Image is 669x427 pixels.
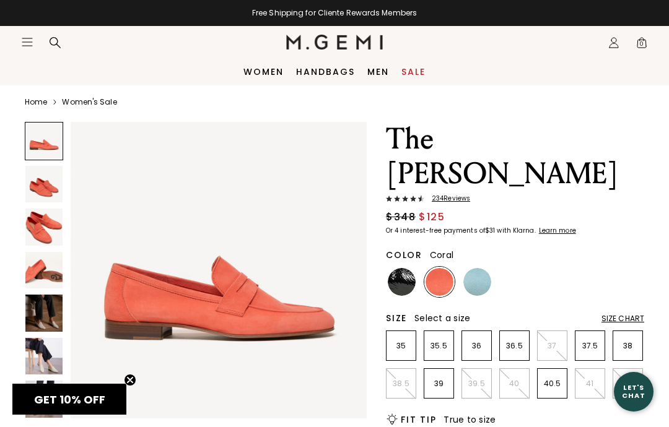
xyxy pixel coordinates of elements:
[124,374,136,386] button: Close teaser
[614,384,654,399] div: Let's Chat
[387,379,416,389] p: 38.5
[296,67,355,77] a: Handbags
[386,250,422,260] h2: Color
[424,195,470,202] span: 234 Review s
[424,379,453,389] p: 39
[12,384,126,415] div: GET 10% OFFClose teaser
[497,226,537,235] klarna-placement-style-body: with Klarna
[25,295,63,332] img: The Sacca Donna
[636,39,648,51] span: 0
[71,122,367,418] img: The Sacca Donna
[401,67,426,77] a: Sale
[286,35,383,50] img: M.Gemi
[430,249,453,261] span: Coral
[538,341,567,351] p: 37
[243,67,284,77] a: Women
[386,210,416,225] span: $348
[613,341,642,351] p: 38
[485,226,495,235] klarna-placement-style-amount: $31
[538,227,576,235] a: Learn more
[462,379,491,389] p: 39.5
[25,97,47,107] a: Home
[25,252,63,289] img: The Sacca Donna
[462,341,491,351] p: 36
[575,341,605,351] p: 37.5
[500,341,529,351] p: 36.5
[414,312,470,324] span: Select a size
[500,379,529,389] p: 40
[386,226,485,235] klarna-placement-style-body: Or 4 interest-free payments of
[25,209,63,246] img: The Sacca Donna
[426,268,453,296] img: Coral
[386,195,644,205] a: 234Reviews
[419,210,445,225] span: $125
[34,392,105,407] span: GET 10% OFF
[388,268,416,296] img: Black
[21,36,33,48] button: Open site menu
[25,166,63,203] img: The Sacca Donna
[575,379,605,389] p: 41
[367,67,389,77] a: Men
[613,379,642,389] p: 42
[25,381,63,418] img: The Sacca Donna
[62,97,116,107] a: Women's Sale
[463,268,491,296] img: Capri Blue
[25,338,63,375] img: The Sacca Donna
[444,413,496,426] span: True to size
[401,415,436,425] h2: Fit Tip
[539,226,576,235] klarna-placement-style-cta: Learn more
[386,313,407,323] h2: Size
[386,122,644,191] h1: The [PERSON_NAME]
[387,341,416,351] p: 35
[601,314,644,324] div: Size Chart
[538,379,567,389] p: 40.5
[424,341,453,351] p: 35.5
